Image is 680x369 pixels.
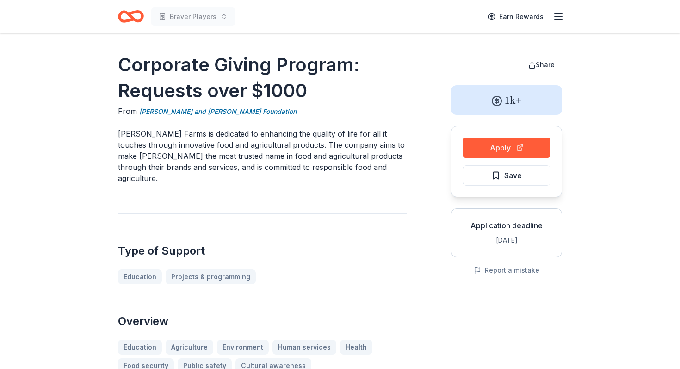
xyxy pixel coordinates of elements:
div: Application deadline [459,220,554,231]
div: 1k+ [451,85,562,115]
h1: Corporate Giving Program: Requests over $1000 [118,52,407,104]
a: Home [118,6,144,27]
h2: Type of Support [118,244,407,258]
a: [PERSON_NAME] and [PERSON_NAME] Foundation [139,106,297,117]
a: Education [118,269,162,284]
button: Apply [463,138,550,158]
span: Save [504,169,522,181]
button: Share [521,56,562,74]
p: [PERSON_NAME] Farms is dedicated to enhancing the quality of life for all it touches through inno... [118,128,407,184]
a: Projects & programming [166,269,256,284]
button: Save [463,165,550,186]
div: From [118,106,407,117]
h2: Overview [118,314,407,329]
a: Earn Rewards [482,8,549,25]
button: Report a mistake [474,265,539,276]
span: Braver Players [170,11,216,22]
button: Braver Players [151,7,235,26]
span: Share [536,61,555,69]
div: [DATE] [459,235,554,246]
